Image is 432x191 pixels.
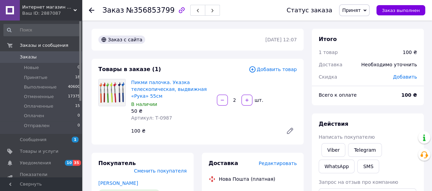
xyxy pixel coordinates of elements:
[78,113,80,119] span: 0
[78,65,80,71] span: 0
[265,37,297,42] time: [DATE] 12:07
[24,94,54,100] span: Отмененные
[319,62,342,67] span: Доставка
[134,168,186,174] span: Сменить покупателя
[321,143,345,157] a: Viber
[20,54,37,60] span: Заказы
[131,101,157,107] span: В наличии
[393,74,417,80] span: Добавить
[78,123,80,129] span: 0
[287,7,332,14] div: Статус заказа
[131,80,207,99] a: Пикми палочка. Указка телескопическая, выдвижная «Рука» 55см
[348,143,381,157] a: Telegram
[382,8,420,13] span: Заказ выполнен
[319,74,337,80] span: Скидка
[20,137,46,143] span: Сообщения
[98,160,136,166] span: Покупатель
[98,180,138,186] a: [PERSON_NAME]
[68,94,80,100] span: 17375
[20,148,58,154] span: Товары и услуги
[131,108,211,114] div: 50 ₴
[259,161,297,166] span: Редактировать
[24,103,53,109] span: Оплаченные
[20,42,68,49] span: Заказы и сообщения
[357,160,379,173] button: SMS
[24,84,57,90] span: Выполненные
[319,160,354,173] a: WhatsApp
[253,97,264,104] div: шт.
[75,74,80,81] span: 18
[217,176,277,182] div: Нова Пошта (платная)
[68,84,80,90] span: 40600
[357,57,421,72] div: Необходимо уточнить
[342,8,361,13] span: Принят
[401,92,417,98] b: 100 ₴
[209,160,238,166] span: Доставка
[24,65,39,71] span: Новые
[319,121,348,127] span: Действия
[99,79,125,106] img: Пикми палочка. Указка телескопическая, выдвижная «Рука» 55см
[403,49,417,56] div: 100 ₴
[126,6,175,14] span: №356853799
[319,36,337,42] span: Итого
[249,66,297,73] span: Добавить товар
[20,160,51,166] span: Уведомления
[65,160,73,166] span: 10
[24,113,44,119] span: Оплачен
[3,24,81,36] input: Поиск
[73,160,81,166] span: 35
[22,10,82,16] div: Ваш ID: 2887087
[72,137,79,142] span: 1
[98,66,161,72] span: Товары в заказе (1)
[102,6,124,14] span: Заказ
[319,134,375,140] span: Написать покупателю
[24,74,47,81] span: Принятые
[75,103,80,109] span: 15
[24,123,50,129] span: Отправлен
[319,92,357,98] span: Всего к оплате
[128,126,280,136] div: 100 ₴
[319,179,398,185] span: Запрос на отзыв про компанию
[20,172,63,184] span: Показатели работы компании
[89,7,94,14] div: Вернуться назад
[376,5,425,15] button: Заказ выполнен
[98,36,145,44] div: Заказ с сайта
[319,50,338,55] span: 1 товар
[283,124,297,138] a: Редактировать
[22,4,73,10] span: Интернет магазин детских игрушек Cool Toys
[131,115,172,121] span: Артикул: Т-0987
